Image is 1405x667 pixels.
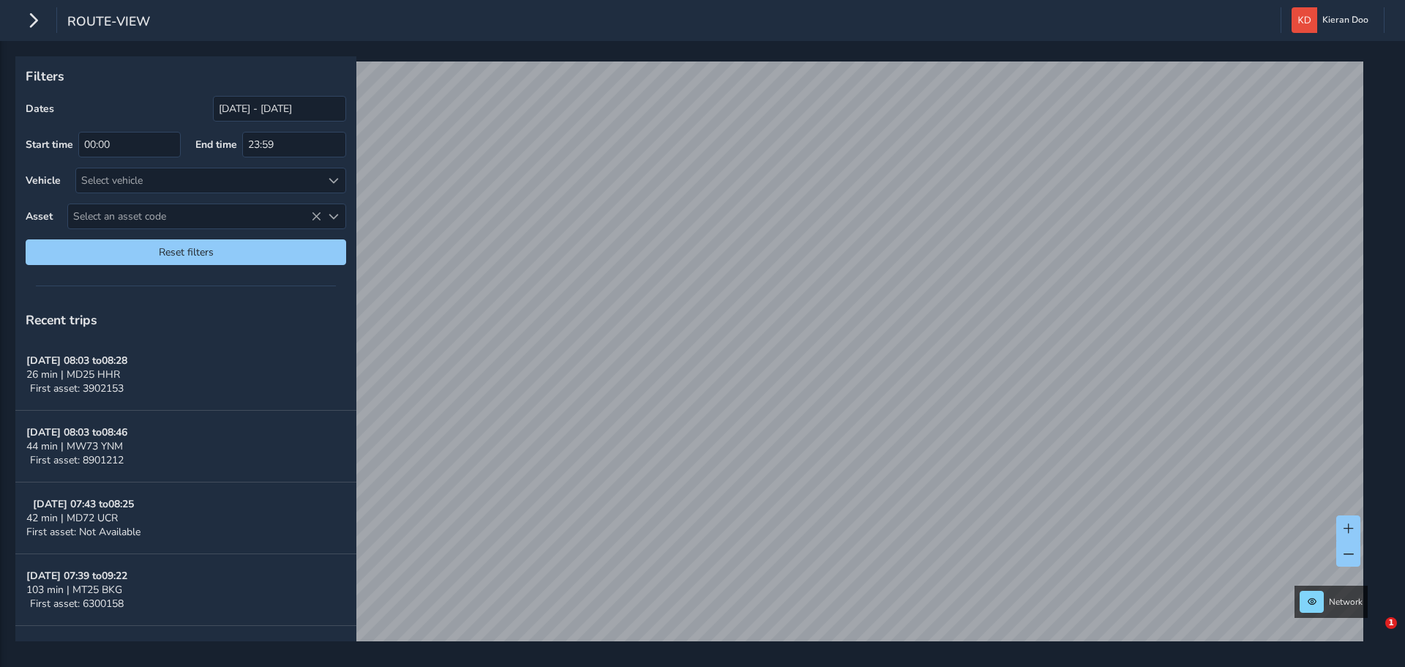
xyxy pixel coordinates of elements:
[1292,7,1317,33] img: diamond-layout
[76,168,321,193] div: Select vehicle
[1292,7,1374,33] button: Kieran Doo
[15,482,356,554] button: [DATE] 07:43 to08:2542 min | MD72 UCRFirst asset: Not Available
[68,204,321,228] span: Select an asset code
[26,368,120,381] span: 26 min | MD25 HHR
[15,339,356,411] button: [DATE] 08:03 to08:2826 min | MD25 HHRFirst asset: 3902153
[26,138,73,152] label: Start time
[1385,617,1397,629] span: 1
[1355,617,1390,652] iframe: Intercom live chat
[26,439,123,453] span: 44 min | MW73 YNM
[67,12,150,33] span: route-view
[1329,596,1363,608] span: Network
[26,209,53,223] label: Asset
[26,239,346,265] button: Reset filters
[15,411,356,482] button: [DATE] 08:03 to08:4644 min | MW73 YNMFirst asset: 8901212
[26,311,97,329] span: Recent trips
[26,67,346,86] p: Filters
[30,597,124,611] span: First asset: 6300158
[15,554,356,626] button: [DATE] 07:39 to09:22103 min | MT25 BKGFirst asset: 6300158
[26,569,127,583] strong: [DATE] 07:39 to 09:22
[26,583,122,597] span: 103 min | MT25 BKG
[26,102,54,116] label: Dates
[26,525,140,539] span: First asset: Not Available
[37,245,335,259] span: Reset filters
[26,354,127,368] strong: [DATE] 08:03 to 08:28
[20,62,1363,658] canvas: Map
[26,174,61,187] label: Vehicle
[321,204,345,228] div: Select an asset code
[195,138,237,152] label: End time
[26,641,127,655] strong: [DATE] 07:34 to 09:50
[33,497,134,511] strong: [DATE] 07:43 to 08:25
[26,425,127,439] strong: [DATE] 08:03 to 08:46
[1322,7,1368,33] span: Kieran Doo
[30,453,124,467] span: First asset: 8901212
[30,381,124,395] span: First asset: 3902153
[26,511,118,525] span: 42 min | MD72 UCR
